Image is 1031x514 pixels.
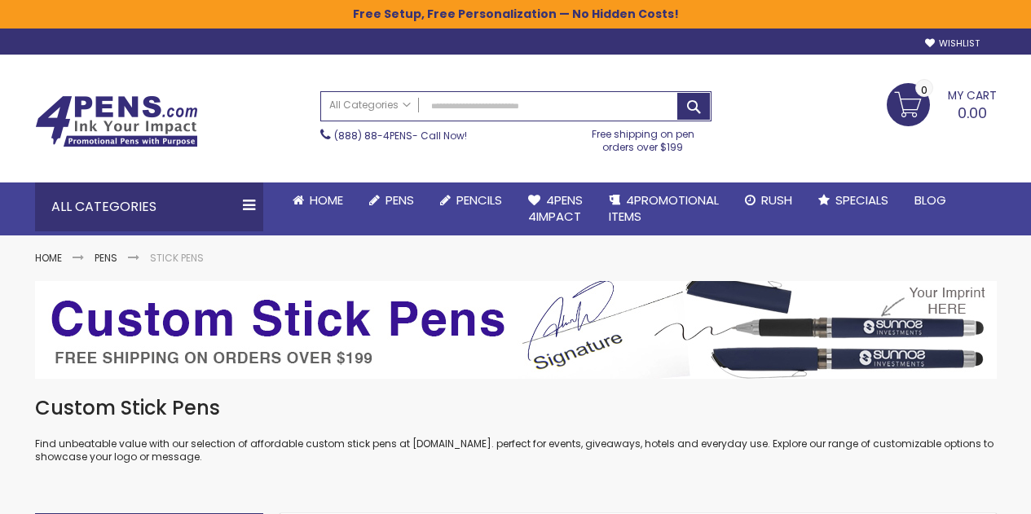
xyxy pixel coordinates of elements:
[887,83,997,124] a: 0.00 0
[321,92,419,119] a: All Categories
[805,182,901,218] a: Specials
[35,437,997,463] p: Find unbeatable value with our selection of affordable custom stick pens at [DOMAIN_NAME]. perfec...
[528,191,583,225] span: 4Pens 4impact
[835,191,888,209] span: Specials
[150,251,204,265] strong: Stick Pens
[575,121,712,154] div: Free shipping on pen orders over $199
[95,251,117,265] a: Pens
[329,99,411,112] span: All Categories
[901,182,959,218] a: Blog
[914,191,946,209] span: Blog
[456,191,502,209] span: Pencils
[732,182,805,218] a: Rush
[958,103,987,123] span: 0.00
[334,129,412,143] a: (888) 88-4PENS
[386,191,414,209] span: Pens
[35,182,263,231] div: All Categories
[925,37,980,50] a: Wishlist
[310,191,343,209] span: Home
[515,182,596,235] a: 4Pens4impact
[609,191,719,225] span: 4PROMOTIONAL ITEMS
[35,395,997,421] h1: Custom Stick Pens
[921,82,927,98] span: 0
[356,182,427,218] a: Pens
[280,182,356,218] a: Home
[35,251,62,265] a: Home
[35,281,997,379] img: Stick Pens
[334,129,467,143] span: - Call Now!
[427,182,515,218] a: Pencils
[761,191,792,209] span: Rush
[596,182,732,235] a: 4PROMOTIONALITEMS
[35,95,198,147] img: 4Pens Custom Pens and Promotional Products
